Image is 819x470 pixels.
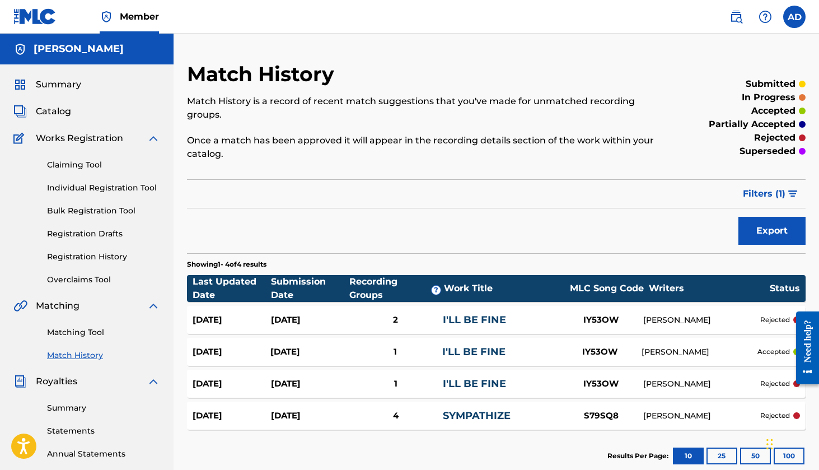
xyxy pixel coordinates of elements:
button: Filters (1) [736,180,806,208]
p: rejected [760,379,790,389]
div: [DATE] [193,378,271,390]
h2: Match History [187,62,340,87]
a: I'LL BE FINE [442,346,506,358]
p: in progress [742,91,795,104]
span: Catalog [36,105,71,118]
div: [DATE] [193,314,271,327]
p: Showing 1 - 4 of 4 results [187,259,266,269]
div: 1 [349,346,442,359]
span: Royalties [36,375,77,388]
div: [DATE] [193,346,270,359]
p: superseded [740,145,795,158]
div: S79SQ8 [559,409,643,422]
span: Member [120,10,159,23]
div: [PERSON_NAME] [643,410,760,422]
p: rejected [754,131,795,145]
img: Catalog [13,105,27,118]
a: Registration Drafts [47,228,160,240]
div: User Menu [783,6,806,28]
img: MLC Logo [13,8,57,25]
img: Top Rightsholder [100,10,113,24]
a: Statements [47,425,160,437]
img: Royalties [13,375,27,388]
a: Bulk Registration Tool [47,205,160,217]
p: Results Per Page: [607,451,671,461]
p: partially accepted [709,118,795,131]
a: Match History [47,350,160,361]
button: 50 [740,448,771,464]
div: [PERSON_NAME] [642,346,757,358]
div: [DATE] [271,314,349,327]
div: Submission Date [271,275,349,302]
a: Matching Tool [47,327,160,338]
div: [DATE] [193,409,271,422]
div: Drag [766,427,773,461]
div: 2 [349,314,442,327]
img: Accounts [13,43,27,56]
img: expand [147,299,160,313]
div: [PERSON_NAME] [643,314,760,326]
img: Works Registration [13,132,28,145]
div: 4 [349,409,442,422]
a: I'LL BE FINE [443,314,506,326]
h5: aaron doppie [34,43,124,55]
div: Writers [649,282,770,295]
p: rejected [760,411,790,421]
a: Annual Statements [47,448,160,460]
a: I'LL BE FINE [443,378,506,390]
img: Matching [13,299,27,313]
div: Last Updated Date [193,275,271,302]
a: Individual Registration Tool [47,182,160,194]
p: rejected [760,315,790,325]
div: MLC Song Code [565,282,649,295]
div: Help [754,6,776,28]
iframe: Resource Center [788,302,819,394]
div: 1 [349,378,442,390]
a: CatalogCatalog [13,105,71,118]
a: Public Search [725,6,747,28]
span: Works Registration [36,132,123,145]
span: Matching [36,299,79,313]
div: IY53OW [559,314,643,327]
div: Work Title [444,282,565,295]
p: accepted [757,347,790,357]
img: Summary [13,78,27,91]
a: Overclaims Tool [47,274,160,286]
img: expand [147,132,160,145]
button: 25 [706,448,737,464]
p: Match History is a record of recent match suggestions that you've made for unmatched recording gr... [187,95,663,122]
img: help [759,10,772,24]
div: Recording Groups [349,275,443,302]
img: search [729,10,743,24]
div: [PERSON_NAME] [643,378,760,390]
div: [DATE] [271,409,349,422]
span: Summary [36,78,81,91]
p: accepted [751,104,795,118]
button: Export [738,217,806,245]
span: Filters ( 1 ) [743,187,785,201]
a: Claiming Tool [47,159,160,171]
div: IY53OW [558,346,642,359]
img: filter [788,190,798,197]
button: 10 [673,448,704,464]
p: submitted [746,77,795,91]
span: ? [432,286,441,295]
img: expand [147,375,160,388]
a: Summary [47,402,160,414]
p: Once a match has been approved it will appear in the recording details section of the work within... [187,134,663,161]
iframe: Chat Widget [763,416,819,470]
a: SummarySummary [13,78,81,91]
a: SYMPATHIZE [443,409,511,422]
div: [DATE] [271,378,349,390]
div: [DATE] [270,346,348,359]
a: Registration History [47,251,160,263]
div: Status [770,282,800,295]
div: IY53OW [559,378,643,390]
